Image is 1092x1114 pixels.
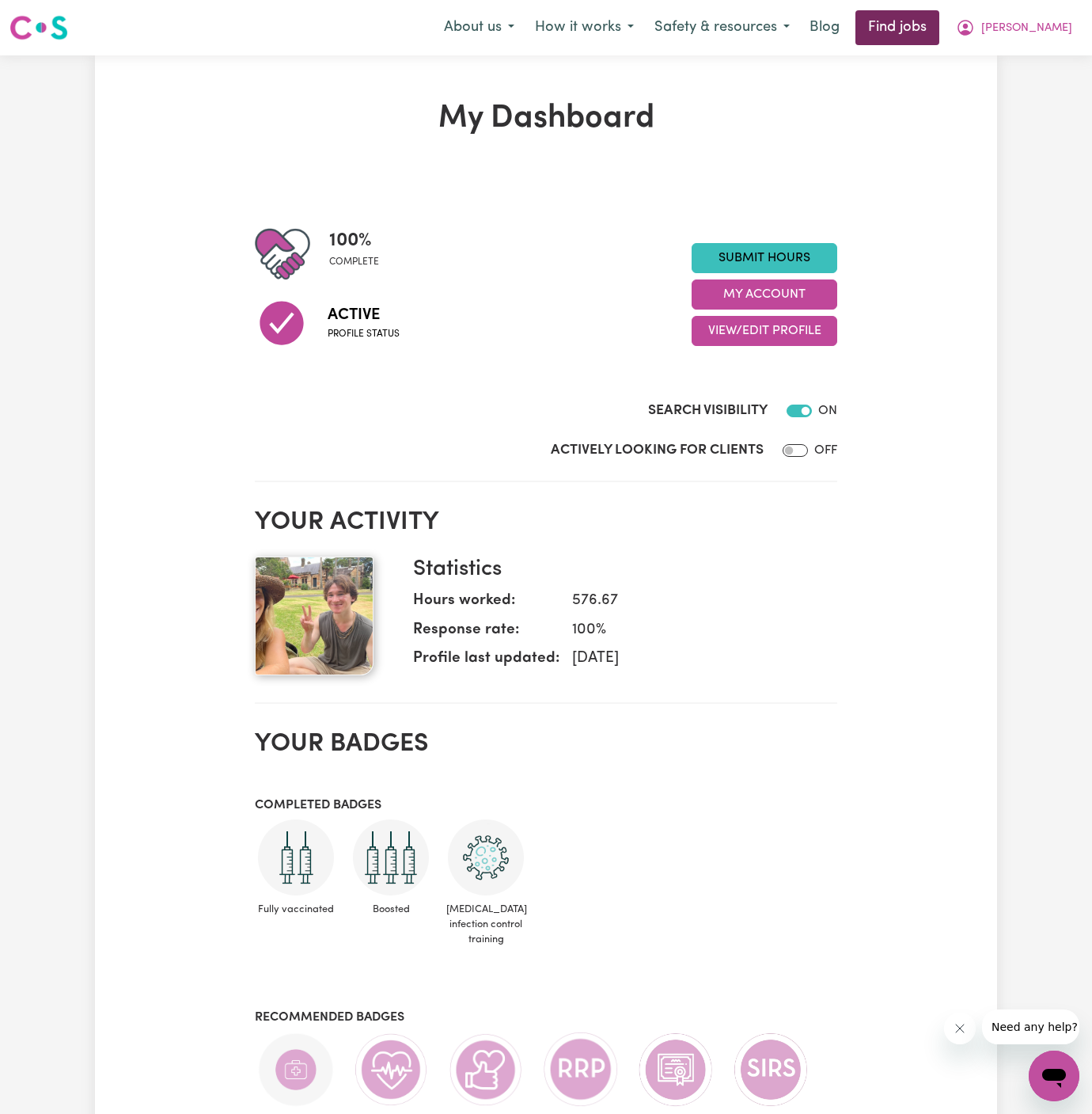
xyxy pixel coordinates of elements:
span: Profile status [328,327,400,341]
span: 100 % [329,226,379,255]
span: OFF [814,444,837,457]
button: My Account [946,11,1083,44]
img: CS Academy: Serious Incident Reporting Scheme course completed [733,1032,809,1108]
a: Careseekers logo [9,10,68,46]
img: Care and support worker has received 2 doses of COVID-19 vaccine [258,819,334,895]
dd: 100 % [559,619,825,642]
dt: Profile last updated: [413,648,559,677]
img: Your profile picture [255,557,373,675]
img: Careseekers logo [9,13,68,42]
span: ON [818,405,837,417]
button: My Account [692,279,837,310]
button: About us [434,11,525,44]
dt: Hours worked: [413,590,559,619]
h2: Your badges [255,729,837,759]
button: Safety & resources [644,11,800,44]
img: CS Academy: Aged Care Quality Standards & Code of Conduct course completed [638,1032,714,1108]
h3: Completed badges [255,798,837,813]
button: How it works [525,11,644,44]
img: CS Academy: COVID-19 Infection Control Training course completed [448,819,524,895]
label: Search Visibility [648,401,768,421]
span: Active [328,303,400,327]
span: Fully vaccinated [255,895,337,923]
iframe: Button to launch messaging window [1029,1051,1079,1101]
h3: Recommended badges [255,1010,837,1025]
button: View/Edit Profile [692,316,837,346]
img: CS Academy: Regulated Restrictive Practices course completed [543,1032,619,1107]
h1: My Dashboard [255,100,837,138]
h3: Statistics [413,557,825,584]
span: Boosted [350,895,432,923]
dd: [DATE] [559,648,825,671]
span: [MEDICAL_DATA] infection control training [445,895,527,954]
a: Find jobs [855,10,939,45]
a: Submit Hours [692,243,837,273]
dd: 576.67 [559,590,825,613]
h2: Your activity [255,508,837,538]
span: complete [329,255,379,269]
img: Care and support worker has received booster dose of COVID-19 vaccination [353,819,429,895]
iframe: Close message [944,1013,976,1044]
dt: Response rate: [413,619,559,648]
img: Care and support worker has completed CPR Certification [353,1032,429,1108]
label: Actively Looking for Clients [551,440,764,461]
div: Profile completeness: 100% [329,226,392,282]
img: Care worker is recommended by Careseekers [448,1032,524,1108]
iframe: Message from company [982,1009,1079,1044]
a: Blog [800,10,849,45]
img: Care and support worker has completed First Aid Certification [258,1032,334,1108]
span: [PERSON_NAME] [981,20,1072,37]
